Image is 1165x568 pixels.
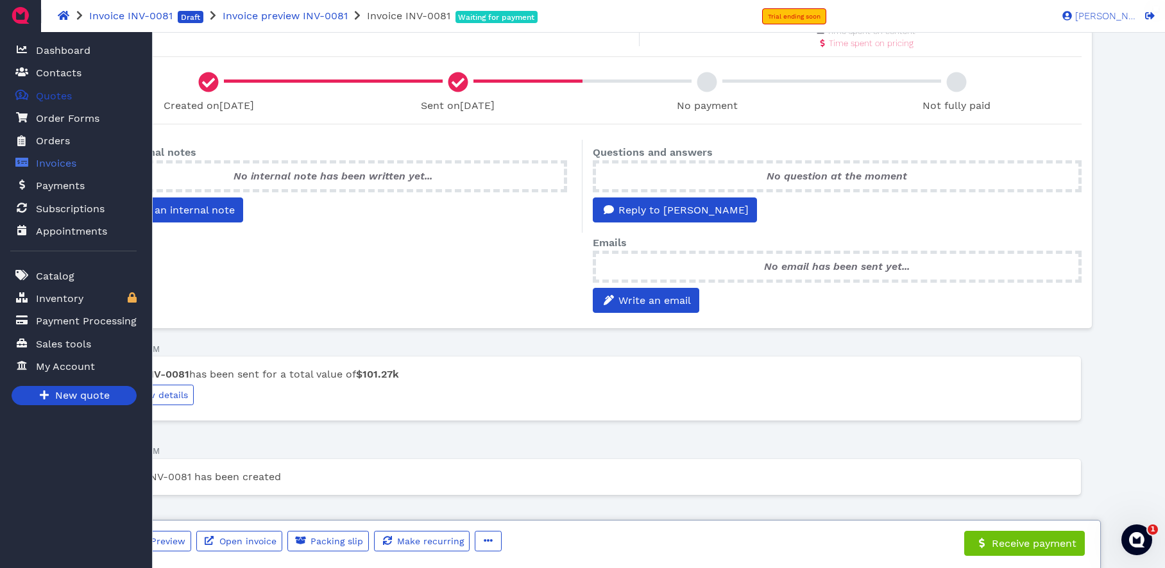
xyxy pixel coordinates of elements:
a: Appointments [10,218,137,244]
span: Catalog [36,269,74,284]
span: No payment [677,99,738,112]
span: Show details [129,390,188,400]
span: Invoices [36,156,76,171]
span: Inventory [36,291,83,306]
a: Dashboard [10,37,137,63]
span: Emails [593,237,627,249]
span: Questions and answers [593,146,713,158]
span: No question at the moment [767,170,907,182]
button: Reply to [PERSON_NAME] [593,197,757,222]
span: 101274.77 [356,368,399,380]
span: Invoice INV-0081 has been created [108,471,281,483]
span: Write an internal note [123,204,235,216]
span: Invoice INV-0081 [367,10,450,22]
strong: INV-0081 [143,368,189,380]
button: Make recurring [374,531,470,551]
a: Contacts [10,60,137,86]
span: No email has been sent yet... [764,260,910,272]
span: Quotes [36,88,72,104]
span: No internal note has been written yet... [234,170,432,182]
a: New quote [12,386,137,405]
button: Write an email [593,288,699,313]
iframe: Intercom live chat [1121,524,1152,555]
span: Make recurring [395,536,464,546]
span: My Account [36,359,95,374]
span: Contacts [36,65,81,81]
span: Sales tools [36,337,91,352]
span: Time spent on pricing [829,38,914,48]
span: Packing slip [309,536,363,546]
span: Reply to [PERSON_NAME] [617,204,749,216]
span: Orders [36,133,70,149]
span: Preview [149,536,185,546]
img: QuoteM_icon_flat.png [10,5,31,26]
span: Order Forms [36,111,99,126]
a: My Account [10,353,137,380]
a: Subscriptions [10,196,137,222]
a: [PERSON_NAME] [1056,10,1136,21]
span: Open invoice [217,536,276,546]
a: Payment Processing [10,308,137,334]
span: [DATE] [219,99,254,112]
span: Draft [181,13,200,21]
span: Invoice INV-0081 [89,10,173,22]
a: Invoice preview INV-0081 [223,10,348,22]
a: Order Forms [10,105,137,131]
a: Catalog [10,263,137,289]
span: Write an email [617,294,691,306]
span: 1 [1148,524,1158,535]
a: Orders [10,128,137,155]
a: Payments [10,172,137,199]
button: Preview [128,531,191,551]
span: Dashboard [36,43,90,58]
span: Created on [164,99,254,112]
a: Inventory [10,285,137,312]
tspan: $ [19,91,22,97]
a: Quotes [10,83,137,109]
span: [PERSON_NAME] [1072,12,1136,21]
span: Trial ending soon [768,13,821,20]
span: Subscriptions [36,201,105,217]
span: Waiting for payment [458,13,534,21]
span: Not fully paid [923,99,991,112]
button: Write an internal note [99,197,243,222]
span: Receive payment [990,537,1076,549]
span: Sent on [421,99,495,112]
a: Invoice INV-0081Draft [89,10,203,22]
a: Sales tools [10,331,137,357]
a: Invoices [10,150,137,176]
span: Invoice has been sent for a total value of [108,368,399,380]
button: Packing slip [287,531,370,551]
a: Trial ending soon [762,8,826,24]
span: New quote [53,388,110,404]
span: Payments [36,178,85,194]
span: Payment Processing [36,313,137,329]
span: Appointments [36,224,107,239]
span: [DATE] [460,99,495,112]
button: Receive payment [964,531,1085,556]
a: Open invoice [196,531,282,551]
